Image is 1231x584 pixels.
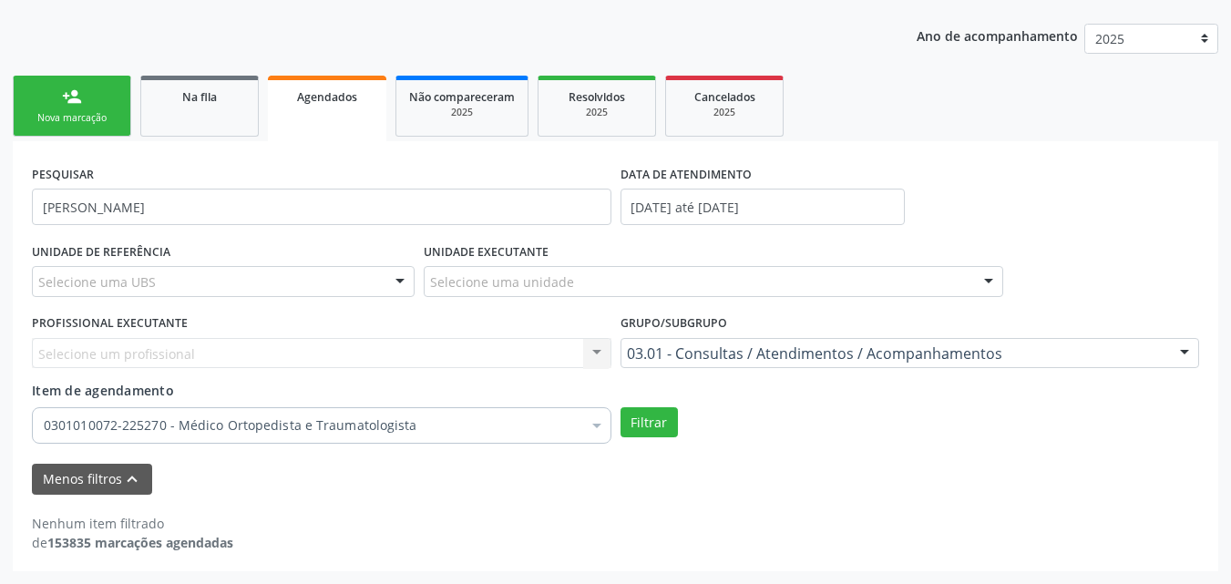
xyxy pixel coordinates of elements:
div: Nova marcação [26,111,118,125]
strong: 153835 marcações agendadas [47,534,233,551]
button: Filtrar [621,407,678,438]
span: Cancelados [694,89,755,105]
input: Nome, CNS [32,189,611,225]
input: Selecione um intervalo [621,189,906,225]
span: Selecione uma unidade [430,272,574,292]
div: de [32,533,233,552]
button: Menos filtroskeyboard_arrow_up [32,464,152,496]
p: Ano de acompanhamento [917,24,1078,46]
span: Não compareceram [409,89,515,105]
span: Resolvidos [569,89,625,105]
div: 2025 [551,106,642,119]
i: keyboard_arrow_up [122,469,142,489]
label: UNIDADE EXECUTANTE [424,238,549,266]
span: Na fila [182,89,217,105]
label: DATA DE ATENDIMENTO [621,160,752,189]
div: person_add [62,87,82,107]
label: UNIDADE DE REFERÊNCIA [32,238,170,266]
span: Item de agendamento [32,382,174,399]
span: Selecione uma UBS [38,272,156,292]
div: 2025 [679,106,770,119]
label: PROFISSIONAL EXECUTANTE [32,310,188,338]
div: 2025 [409,106,515,119]
span: 03.01 - Consultas / Atendimentos / Acompanhamentos [627,344,1163,363]
div: Nenhum item filtrado [32,514,233,533]
span: Agendados [297,89,357,105]
label: PESQUISAR [32,160,94,189]
span: 0301010072-225270 - Médico Ortopedista e Traumatologista [44,416,581,435]
label: Grupo/Subgrupo [621,310,727,338]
